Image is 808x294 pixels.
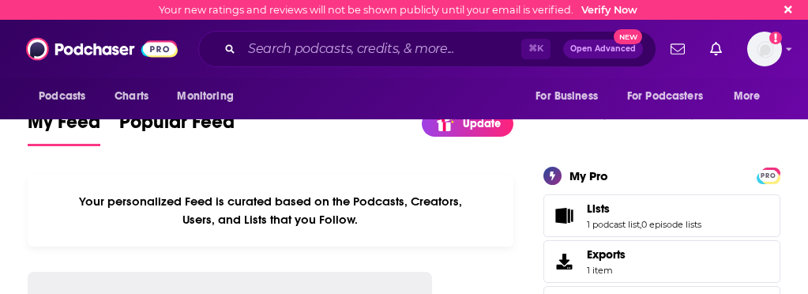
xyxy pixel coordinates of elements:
[549,205,581,227] a: Lists
[769,32,782,44] svg: Email not verified
[115,85,148,107] span: Charts
[581,4,637,16] a: Verify Now
[524,81,618,111] button: open menu
[198,31,656,67] div: Search podcasts, credits, & more...
[747,32,782,66] img: User Profile
[463,117,501,130] p: Update
[587,247,626,262] span: Exports
[614,29,642,44] span: New
[640,219,641,230] span: ,
[747,32,782,66] button: Show profile menu
[664,36,691,62] a: Show notifications dropdown
[549,251,581,273] span: Exports
[543,194,780,237] span: Lists
[242,36,521,62] input: Search podcasts, credits, & more...
[119,110,235,146] a: Popular Feed
[587,202,701,216] a: Lists
[28,110,100,143] span: My Feed
[39,85,85,107] span: Podcasts
[569,168,608,183] div: My Pro
[587,202,610,216] span: Lists
[26,34,178,64] img: Podchaser - Follow, Share and Rate Podcasts
[28,81,106,111] button: open menu
[28,175,513,247] div: Your personalized Feed is curated based on the Podcasts, Creators, Users, and Lists that you Follow.
[119,110,235,143] span: Popular Feed
[759,169,778,181] a: PRO
[543,240,780,283] a: Exports
[563,40,643,58] button: Open AdvancedNew
[28,110,100,146] a: My Feed
[159,4,637,16] div: Your new ratings and reviews will not be shown publicly until your email is verified.
[641,219,701,230] a: 0 episode lists
[587,265,626,276] span: 1 item
[177,85,233,107] span: Monitoring
[734,85,761,107] span: More
[617,81,726,111] button: open menu
[166,81,254,111] button: open menu
[570,45,636,53] span: Open Advanced
[723,81,780,111] button: open menu
[747,32,782,66] span: Logged in as robin.richardson
[704,36,728,62] a: Show notifications dropdown
[104,81,158,111] a: Charts
[587,219,640,230] a: 1 podcast list
[627,85,703,107] span: For Podcasters
[759,170,778,182] span: PRO
[536,85,598,107] span: For Business
[422,111,513,137] a: Update
[521,39,551,59] span: ⌘ K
